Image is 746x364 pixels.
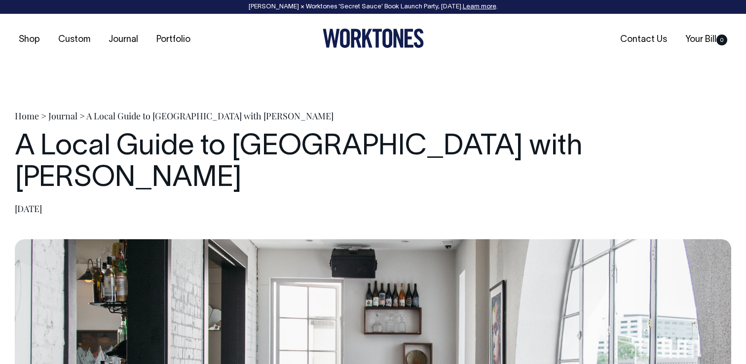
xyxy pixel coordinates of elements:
[48,110,77,122] a: Journal
[86,110,334,122] span: A Local Guide to [GEOGRAPHIC_DATA] with [PERSON_NAME]
[152,32,194,48] a: Portfolio
[105,32,142,48] a: Journal
[681,32,731,48] a: Your Bill0
[15,32,44,48] a: Shop
[15,110,39,122] a: Home
[79,110,85,122] span: >
[54,32,94,48] a: Custom
[10,3,736,10] div: [PERSON_NAME] × Worktones ‘Secret Sauce’ Book Launch Party, [DATE]. .
[716,35,727,45] span: 0
[41,110,46,122] span: >
[15,203,42,215] time: [DATE]
[463,4,496,10] a: Learn more
[15,132,731,195] h1: A Local Guide to [GEOGRAPHIC_DATA] with [PERSON_NAME]
[616,32,671,48] a: Contact Us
